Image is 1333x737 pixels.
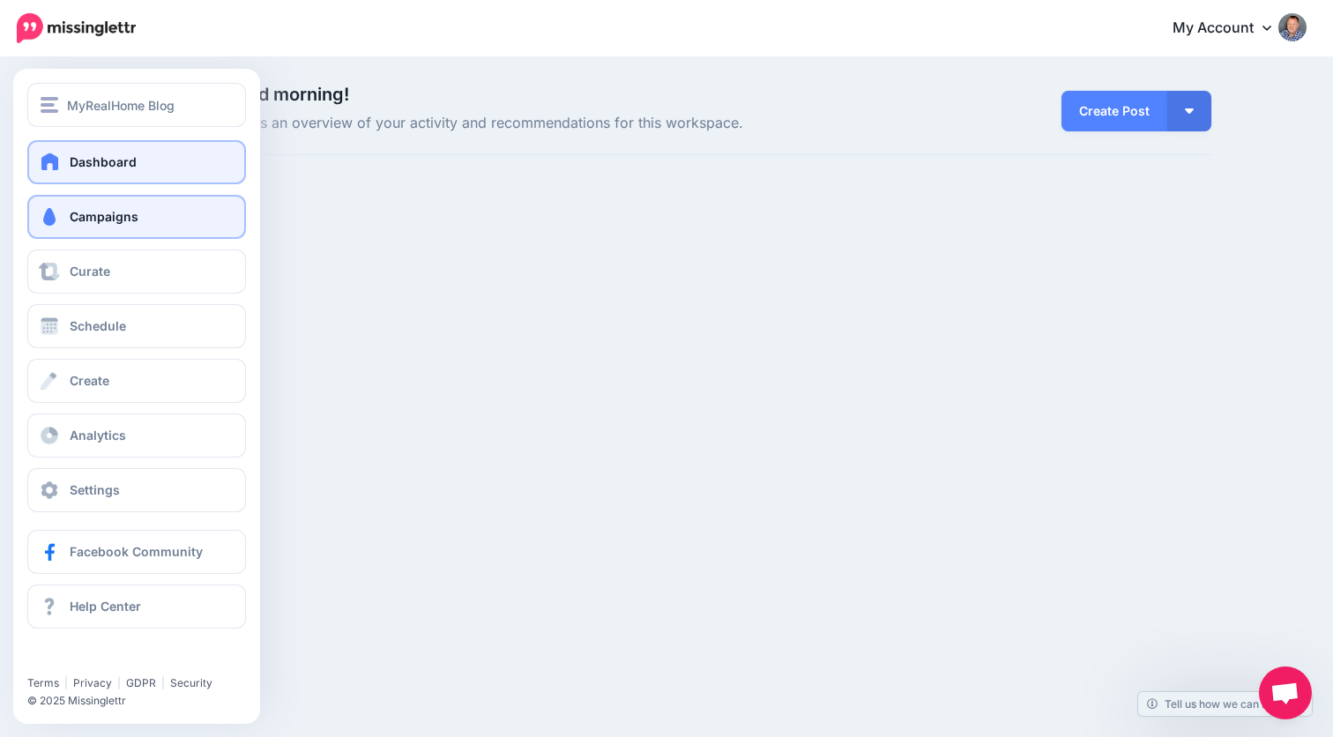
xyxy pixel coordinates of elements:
[126,676,156,689] a: GDPR
[70,209,138,224] span: Campaigns
[70,318,126,333] span: Schedule
[70,428,126,443] span: Analytics
[224,112,874,135] span: Here's an overview of your activity and recommendations for this workspace.
[70,154,137,169] span: Dashboard
[17,13,136,43] img: Missinglettr
[27,692,259,710] li: © 2025 Missinglettr
[224,84,349,105] span: Good morning!
[70,544,203,559] span: Facebook Community
[27,83,246,127] button: MyRealHome Blog
[27,676,59,689] a: Terms
[1138,692,1312,716] a: Tell us how we can improve
[1259,666,1312,719] div: Open chat
[170,676,212,689] a: Security
[27,468,246,512] a: Settings
[70,373,109,388] span: Create
[27,651,164,668] iframe: Twitter Follow Button
[27,304,246,348] a: Schedule
[27,530,246,574] a: Facebook Community
[27,140,246,184] a: Dashboard
[27,249,246,294] a: Curate
[27,195,246,239] a: Campaigns
[1155,7,1307,50] a: My Account
[27,584,246,629] a: Help Center
[27,359,246,403] a: Create
[1185,108,1194,114] img: arrow-down-white.png
[70,599,141,614] span: Help Center
[73,676,112,689] a: Privacy
[64,676,68,689] span: |
[161,676,165,689] span: |
[27,413,246,458] a: Analytics
[70,482,120,497] span: Settings
[67,95,175,115] span: MyRealHome Blog
[1061,91,1167,131] a: Create Post
[117,676,121,689] span: |
[41,97,58,113] img: menu.png
[70,264,110,279] span: Curate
